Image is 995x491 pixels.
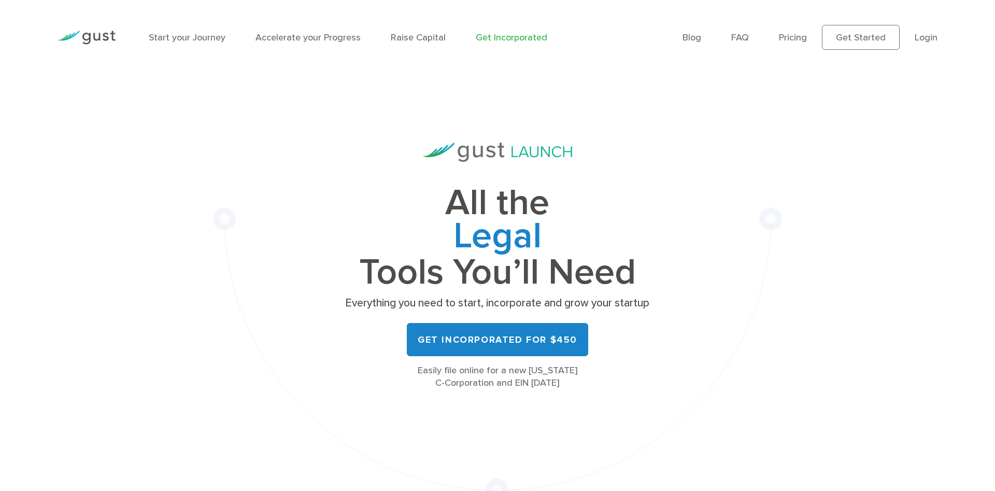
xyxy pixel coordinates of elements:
h1: All the Tools You’ll Need [342,187,653,289]
a: Get Incorporated for $450 [407,323,588,356]
a: Login [915,32,937,43]
div: Easily file online for a new [US_STATE] C-Corporation and EIN [DATE] [342,364,653,389]
a: Get Started [822,25,900,50]
img: Gust Logo [58,31,116,45]
a: Pricing [779,32,807,43]
a: Blog [683,32,701,43]
a: Raise Capital [391,32,446,43]
a: Get Incorporated [476,32,547,43]
a: Start your Journey [149,32,225,43]
span: Legal [342,220,653,256]
a: Accelerate your Progress [255,32,361,43]
a: FAQ [731,32,749,43]
p: Everything you need to start, incorporate and grow your startup [342,296,653,311]
img: Gust Launch Logo [423,143,572,162]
